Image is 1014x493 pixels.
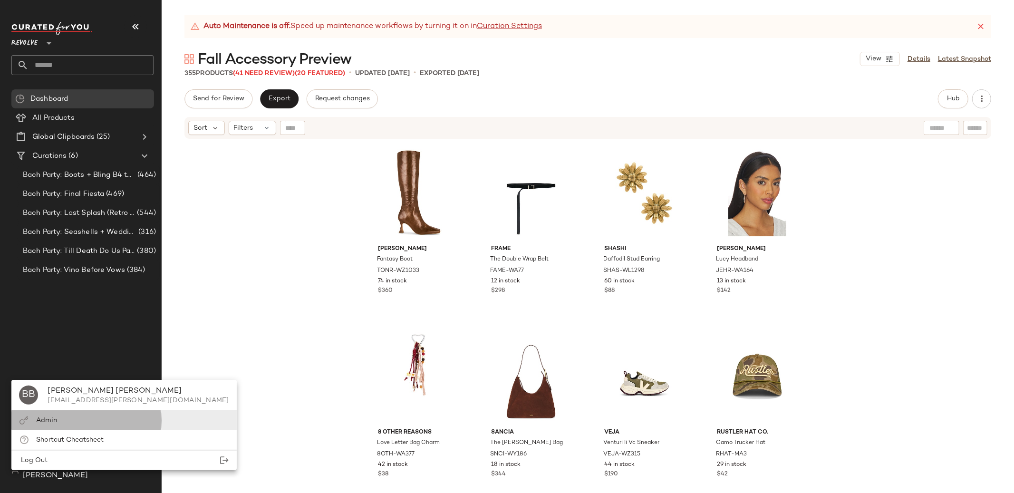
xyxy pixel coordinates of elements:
span: 42 in stock [378,461,408,469]
img: svg%3e [15,94,25,104]
span: All Products [32,113,75,124]
span: Sort [193,123,207,133]
span: Revolve [11,32,38,49]
span: The Double Wrap Belt [490,255,549,264]
span: Filters [234,123,253,133]
span: 12 in stock [491,277,520,286]
img: SHAS-WL1298_V1.jpg [597,145,692,241]
span: Bach Party: Seashells + Wedding Bells [23,227,136,238]
span: (464) [135,170,156,181]
span: $190 [604,470,618,479]
span: Shortcut Cheatsheet [36,436,104,444]
button: View [860,52,900,66]
span: The [PERSON_NAME] Bag [490,439,563,447]
img: JEHR-WA164_V1.jpg [709,145,805,241]
span: SHASHI [604,245,685,253]
span: (469) [104,189,124,200]
div: [EMAIL_ADDRESS][PERSON_NAME][DOMAIN_NAME] [48,397,229,405]
span: 8 Other Reasons [378,428,459,437]
span: Log Out [19,457,48,464]
span: Rustler Hat Co. [717,428,797,437]
span: • [349,68,351,79]
span: Lucy Headband [716,255,758,264]
span: • [414,68,416,79]
span: Request changes [315,95,370,103]
span: BB [22,387,36,403]
span: $42 [717,470,728,479]
div: [PERSON_NAME] [PERSON_NAME] [48,386,229,397]
span: (41 Need Review) [233,70,295,77]
span: 44 in stock [604,461,635,469]
span: FRAME [491,245,571,253]
span: 60 in stock [604,277,635,286]
img: RHAT-MA3_V1.jpg [709,329,805,425]
span: Bach Party: Vino Before Vows [23,265,125,276]
span: $88 [604,287,615,295]
span: $142 [717,287,731,295]
span: Bach Party: Final Fiesta [23,189,104,200]
img: VEJA-WZ315_V1.jpg [597,329,692,425]
span: Hub [946,95,960,103]
span: Global Clipboards [32,132,95,143]
span: Export [268,95,290,103]
span: (20 Featured) [295,70,345,77]
span: Bach Party: Last Splash (Retro [GEOGRAPHIC_DATA]) [23,208,135,219]
span: $360 [378,287,393,295]
span: (6) [67,151,77,162]
span: Veja [604,428,685,437]
span: (25) [95,132,110,143]
img: SNCI-WY186_V1.jpg [483,329,579,425]
div: Products [184,68,345,78]
p: Exported [DATE] [420,68,479,78]
span: 18 in stock [491,461,521,469]
span: SNCI-WY186 [490,450,527,459]
span: RHAT-MA3 [716,450,747,459]
img: svg%3e [19,416,29,425]
span: Fantasy Boot [377,255,413,264]
span: (544) [135,208,156,219]
span: $38 [378,470,389,479]
span: Love Letter Bag Charm [377,439,440,447]
span: Venturi Ii Vc Sneaker [603,439,659,447]
button: Export [260,89,299,108]
span: Send for Review [193,95,244,103]
span: Curations [32,151,67,162]
img: TONR-WZ1033_V1.jpg [371,145,466,241]
span: TONR-WZ1033 [377,267,420,275]
span: 74 in stock [378,277,407,286]
button: Hub [938,89,968,108]
span: View [865,55,881,63]
span: 29 in stock [717,461,746,469]
span: Daffodil Stud Earring [603,255,660,264]
img: 8OTH-WA377_V1.jpg [371,329,466,425]
span: (316) [136,227,156,238]
span: 13 in stock [717,277,746,286]
a: Details [908,54,930,64]
span: Bach Party: Boots + Bling B4 the Ring [23,170,135,181]
span: 355 [184,70,196,77]
span: Bach Party: Till Death Do Us Party [23,246,135,257]
span: $344 [491,470,506,479]
span: Dashboard [30,94,68,105]
span: [PERSON_NAME] [717,245,797,253]
span: Fall Accessory Preview [198,50,351,69]
div: Speed up maintenance workflows by turning it on in [190,21,542,32]
span: FAME-WA77 [490,267,524,275]
a: Latest Snapshot [938,54,991,64]
span: VEJA-WZ315 [603,450,640,459]
a: Curation Settings [477,21,542,32]
img: FAME-WA77_V1.jpg [483,145,579,241]
strong: Auto Maintenance is off. [203,21,290,32]
span: (380) [135,246,156,257]
span: JEHR-WA164 [716,267,753,275]
span: [PERSON_NAME] [378,245,459,253]
span: 8OTH-WA377 [377,450,415,459]
img: svg%3e [184,54,194,64]
img: cfy_white_logo.C9jOOHJF.svg [11,22,92,35]
span: $298 [491,287,505,295]
p: updated [DATE] [355,68,410,78]
button: Send for Review [184,89,252,108]
span: Admin [36,417,57,424]
span: Camo Trucker Hat [716,439,765,447]
span: SHAS-WL1298 [603,267,645,275]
